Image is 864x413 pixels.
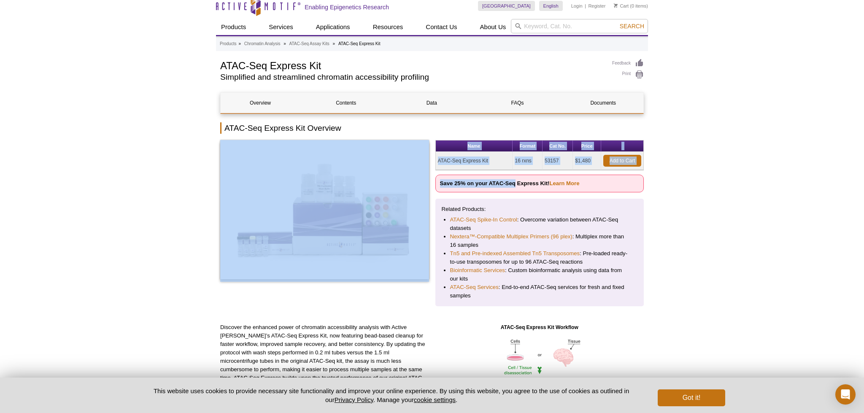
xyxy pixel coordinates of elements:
[220,122,644,134] h2: ATAC-Seq Express Kit Overview
[539,1,563,11] a: English
[478,93,557,113] a: FAQs
[501,324,578,330] strong: ATAC-Seq Express Kit Workflow
[436,140,513,152] th: Name
[612,59,644,68] a: Feedback
[220,323,429,399] p: Discover the enhanced power of chromatin accessibility analysis with Active [PERSON_NAME]’s ATAC-...
[450,283,629,300] li: : End-to-end ATAC-Seq services for fresh and fixed samples
[450,266,629,283] li: : Custom bioinformatic analysis using data from our kits
[543,140,573,152] th: Cat No.
[220,140,429,279] img: ATAC-Seq Express Kit
[612,70,644,79] a: Print
[220,73,604,81] h2: Simplified and streamlined chromatin accessibility profiling
[588,3,605,9] a: Register
[511,19,648,33] input: Keyword, Cat. No.
[450,283,499,292] a: ATAC-Seq Services
[244,40,281,48] a: Chromatin Analysis
[450,232,629,249] li: : Multiplex more than 16 samples
[238,41,241,46] li: »
[338,41,381,46] li: ATAC-Seq Express Kit
[440,180,580,186] strong: Save 25% on your ATAC-Seq Express Kit!
[305,3,389,11] h2: Enabling Epigenetics Research
[283,41,286,46] li: »
[549,180,579,186] a: Learn More
[421,19,462,35] a: Contact Us
[220,40,236,48] a: Products
[216,19,251,35] a: Products
[564,93,643,113] a: Documents
[614,3,618,8] img: Your Cart
[585,1,586,11] li: |
[392,93,471,113] a: Data
[220,59,604,71] h1: ATAC-Seq Express Kit
[617,22,647,30] button: Search
[450,216,629,232] li: : Overcome variation between ATAC-Seq datasets
[414,396,456,403] button: cookie settings
[513,152,543,170] td: 16 rxns
[450,249,629,266] li: : Pre-loaded ready-to-use transposomes for up to 96 ATAC-Seq reactions
[450,232,572,241] a: Nextera™-Compatible Multiplex Primers (96 plex)
[450,249,580,258] a: Tn5 and Pre-indexed Assembled Tn5 Transposomes
[573,152,601,170] td: $1,480
[450,216,517,224] a: ATAC-Seq Spike-In Control
[603,155,641,167] a: Add to Cart
[436,152,513,170] td: ATAC-Seq Express Kit
[139,386,644,404] p: This website uses cookies to provide necessary site functionality and improve your online experie...
[311,19,355,35] a: Applications
[221,93,300,113] a: Overview
[450,266,505,275] a: Bioinformatic Services
[335,396,373,403] a: Privacy Policy
[658,389,725,406] button: Got it!
[333,41,335,46] li: »
[442,205,638,213] p: Related Products:
[614,1,648,11] li: (0 items)
[475,19,511,35] a: About Us
[306,93,386,113] a: Contents
[513,140,543,152] th: Format
[573,140,601,152] th: Price
[614,3,629,9] a: Cart
[620,23,644,30] span: Search
[571,3,583,9] a: Login
[543,152,573,170] td: 53157
[264,19,298,35] a: Services
[289,40,329,48] a: ATAC-Seq Assay Kits
[835,384,856,405] div: Open Intercom Messenger
[368,19,408,35] a: Resources
[478,1,535,11] a: [GEOGRAPHIC_DATA]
